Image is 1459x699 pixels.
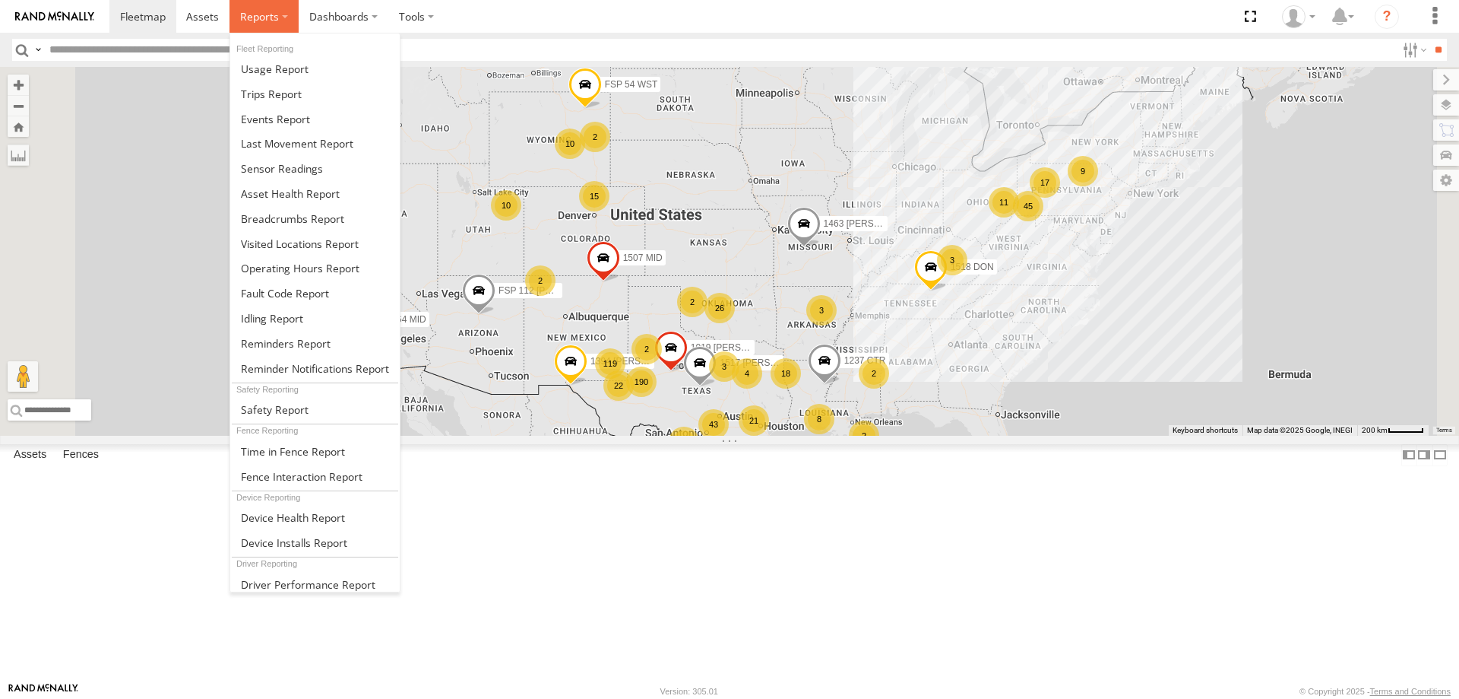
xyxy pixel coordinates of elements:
span: 1463 [PERSON_NAME] [824,218,922,229]
div: 2 [580,122,610,152]
span: 1518 DON [951,262,994,272]
a: Driver Performance Report [230,572,400,597]
div: © Copyright 2025 - [1299,687,1451,696]
div: 10 [555,129,585,159]
label: Assets [6,444,54,465]
span: 1394 [PERSON_NAME] [590,356,688,367]
div: 2 [849,421,879,451]
label: Search Filter Options [1397,39,1429,61]
span: Map data ©2025 Google, INEGI [1247,426,1353,434]
button: Keyboard shortcuts [1173,425,1238,436]
div: 2 [677,287,707,317]
div: 11 [989,187,1019,218]
div: 26 [704,293,735,323]
div: 22 [603,370,634,401]
div: 45 [1013,191,1043,221]
a: Full Events Report [230,106,400,132]
a: Trips Report [230,81,400,106]
a: Last Movement Report [230,131,400,156]
a: Sensor Readings [230,156,400,181]
a: Visit our Website [8,684,78,699]
a: Idling Report [230,306,400,331]
a: Asset Operating Hours Report [230,256,400,281]
span: 1237 CTR [844,355,886,366]
a: Device Installs Report [230,530,400,555]
label: Hide Summary Table [1432,444,1448,466]
label: Search Query [32,39,44,61]
div: Version: 305.01 [660,687,718,696]
div: 3 [709,351,739,382]
a: Terms [1436,427,1452,434]
div: 190 [626,367,657,397]
div: 3 [937,245,967,275]
a: Fence Interaction Report [230,464,400,489]
div: 9 [1068,156,1098,186]
span: FSP 112 [PERSON_NAME] [498,285,612,296]
button: Zoom out [8,95,29,116]
span: 1019 [PERSON_NAME] [691,342,789,352]
button: Zoom Home [8,116,29,137]
div: 21 [739,405,769,436]
a: Device Health Report [230,505,400,530]
span: 1507 MID [623,252,663,262]
a: Usage Report [230,56,400,81]
div: 10 [491,190,521,221]
div: 17 [1030,167,1060,198]
label: Measure [8,145,29,166]
a: Safety Report [230,397,400,422]
button: Map Scale: 200 km per 44 pixels [1357,425,1429,436]
div: Randy Yohe [1277,5,1321,28]
label: Dock Summary Table to the Left [1401,444,1416,466]
a: Fault Code Report [230,281,400,306]
a: Time in Fences Report [230,439,400,464]
label: Map Settings [1433,170,1459,191]
div: 8 [669,427,699,457]
div: 18 [771,358,801,389]
i: ? [1375,5,1399,29]
a: Terms and Conditions [1370,687,1451,696]
div: 4 [732,358,762,389]
button: Zoom in [8,75,29,95]
img: rand-logo.svg [15,11,94,22]
div: 43 [698,409,729,440]
div: 15 [579,181,609,211]
div: 2 [859,358,889,389]
div: 8 [804,404,834,434]
span: FSP 54 WST [605,79,658,90]
span: 1064 MID [387,314,426,325]
a: Breadcrumbs Report [230,206,400,231]
label: Fences [55,444,106,465]
div: 2 [631,334,662,364]
label: Dock Summary Table to the Right [1416,444,1432,466]
span: 1517 [PERSON_NAME] [720,357,818,367]
span: 200 km [1362,426,1388,434]
a: Asset Health Report [230,181,400,206]
div: 119 [595,348,625,379]
a: Visited Locations Report [230,231,400,256]
div: 3 [806,295,837,326]
div: 2 [525,265,555,296]
a: Reminders Report [230,331,400,356]
button: Drag Pegman onto the map to open Street View [8,361,38,392]
a: Service Reminder Notifications Report [230,356,400,381]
